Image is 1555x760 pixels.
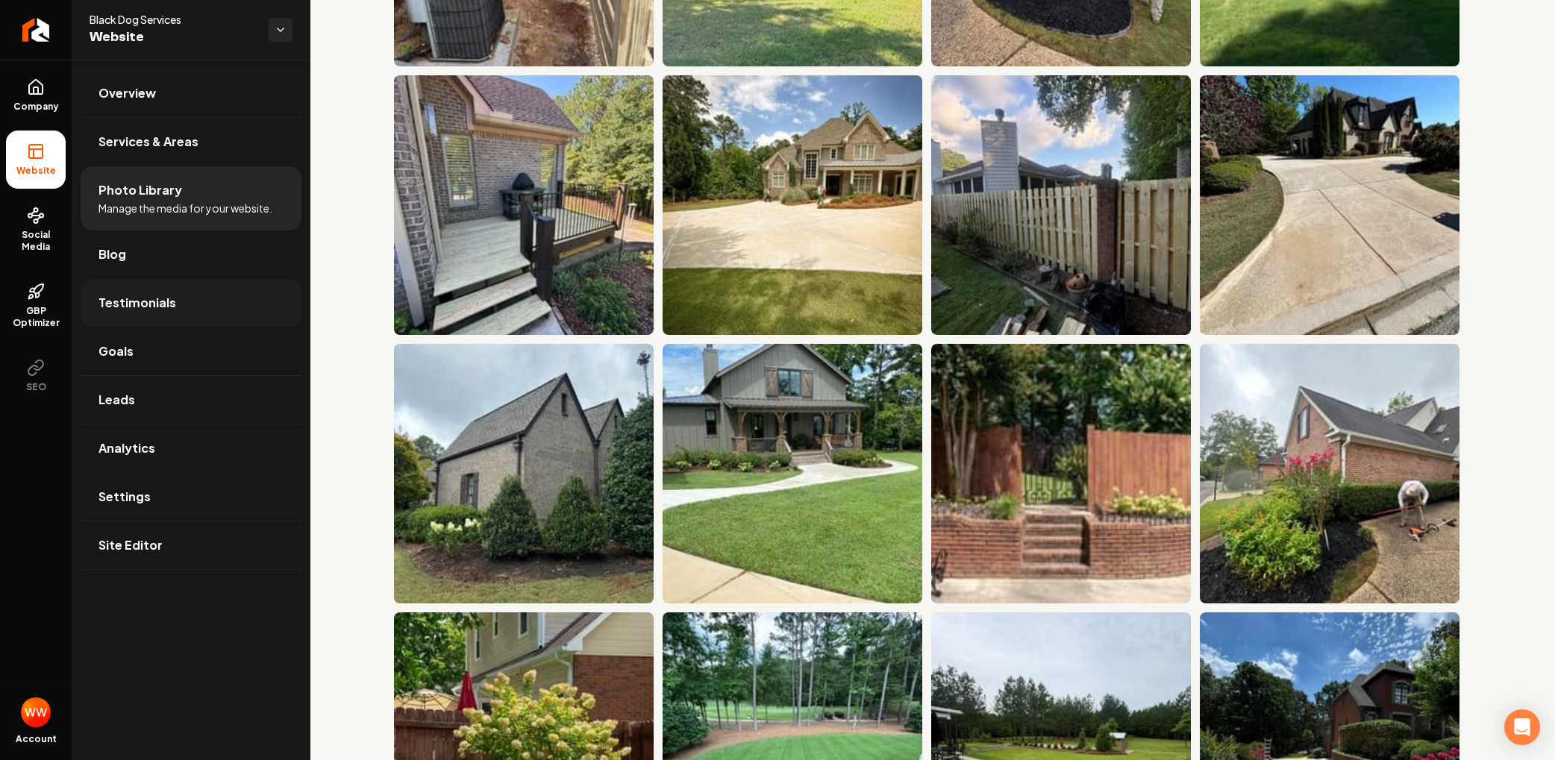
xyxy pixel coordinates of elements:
[98,245,126,263] span: Blog
[90,27,257,48] span: Website
[81,118,301,166] a: Services & Areas
[663,75,922,335] img: Landscape maintenance team working on a manicured lawn outside a beautiful brick home.
[394,75,654,335] img: Wooden steps leading to a deck with a grill, surrounded by greenery and sunlight.
[98,181,182,199] span: Photo Library
[98,439,155,457] span: Analytics
[16,733,57,745] span: Account
[81,473,301,521] a: Settings
[98,342,134,360] span: Goals
[6,195,66,265] a: Social Media
[1504,709,1540,745] div: Open Intercom Messenger
[394,344,654,603] img: Modern brick house with gabled roof and landscaped garden under a cloudy sky.
[6,66,66,125] a: Company
[931,344,1191,603] img: Brick entrance with decorative gates, lush greenery, and wooden fence in a scenic garden.
[98,488,151,506] span: Settings
[6,271,66,341] a: GBP Optimizer
[6,229,66,253] span: Social Media
[7,101,65,113] span: Company
[81,230,301,278] a: Blog
[98,391,135,409] span: Leads
[81,521,301,569] a: Site Editor
[81,327,301,375] a: Goals
[98,84,156,102] span: Overview
[21,697,51,727] button: Open user button
[6,347,66,405] button: SEO
[663,344,922,603] img: Modern gray house with a porch, landscaped yard, and winding concrete path.
[81,376,301,424] a: Leads
[81,279,301,327] a: Testimonials
[98,201,272,216] span: Manage the media for your website.
[1200,344,1459,603] img: Man landscaping with a weed trimmer next to a brick house and flower beds.
[98,536,163,554] span: Site Editor
[81,69,301,117] a: Overview
[98,294,176,312] span: Testimonials
[20,381,52,393] span: SEO
[1200,75,1459,335] img: Concrete driveway leading to a stylish home surrounded by greenery on a sunny day.
[90,12,257,27] span: Black Dog Services
[98,133,198,151] span: Services & Areas
[21,697,51,727] img: Warner Wright
[22,18,50,42] img: Rebolt Logo
[10,165,62,177] span: Website
[81,424,301,472] a: Analytics
[6,305,66,329] span: GBP Optimizer
[931,75,1191,335] img: Wooden fence along a yard with a house in the background and landscaping details.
